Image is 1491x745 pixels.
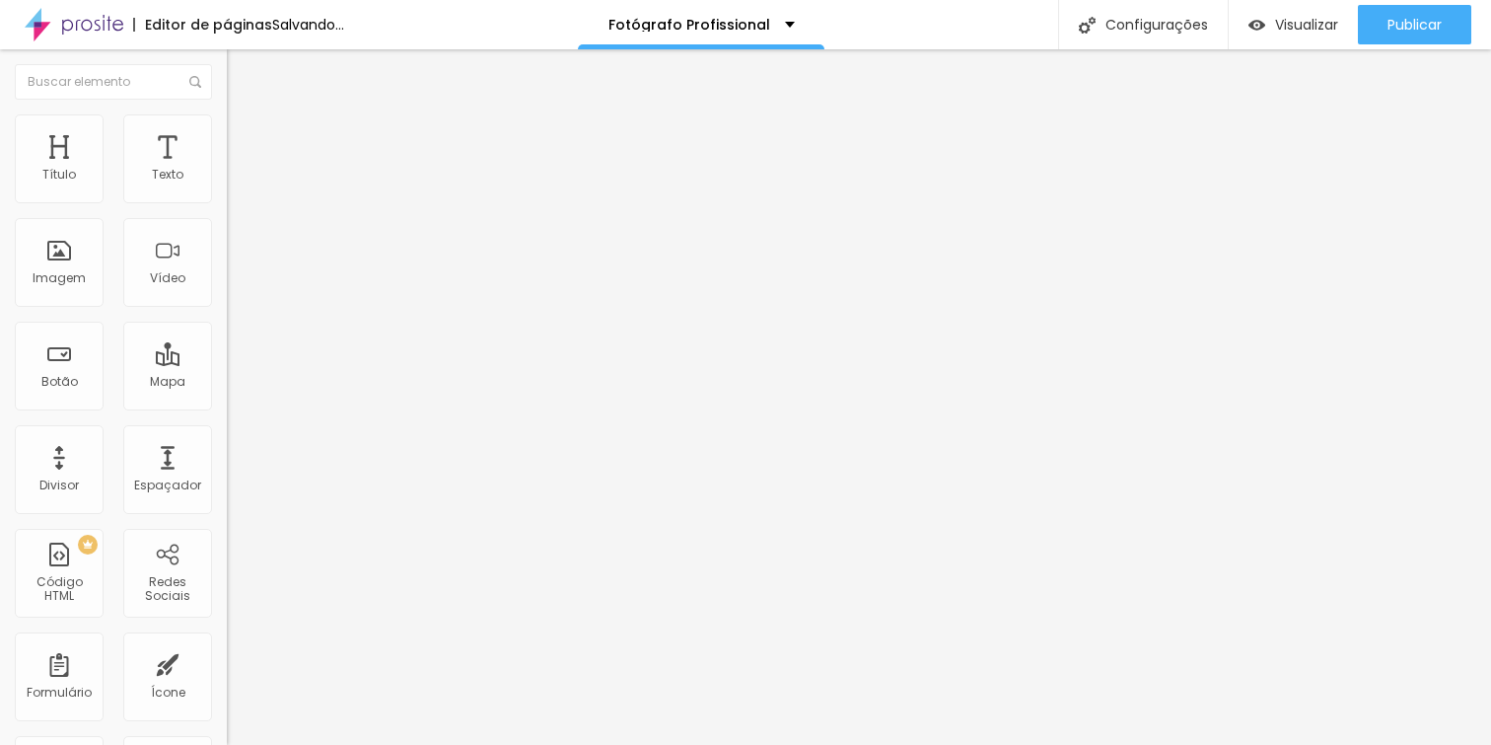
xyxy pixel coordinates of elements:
div: Código HTML [20,575,98,604]
div: Título [42,168,76,182]
div: Botão [41,375,78,389]
div: Formulário [27,686,92,700]
img: Icone [189,76,201,88]
p: Fotógrafo Profissional [608,18,770,32]
div: Redes Sociais [128,575,206,604]
span: Publicar [1387,17,1442,33]
img: view-1.svg [1248,17,1265,34]
button: Visualizar [1229,5,1358,44]
div: Editor de páginas [133,18,272,32]
button: Publicar [1358,5,1471,44]
div: Ícone [151,686,185,700]
div: Imagem [33,271,86,285]
div: Salvando... [272,18,344,32]
div: Espaçador [134,479,201,492]
input: Buscar elemento [15,64,212,100]
iframe: Editor [227,49,1491,745]
div: Mapa [150,375,185,389]
div: Divisor [39,479,79,492]
div: Texto [152,168,183,182]
span: Visualizar [1275,17,1338,33]
div: Vídeo [150,271,185,285]
img: Icone [1079,17,1096,34]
